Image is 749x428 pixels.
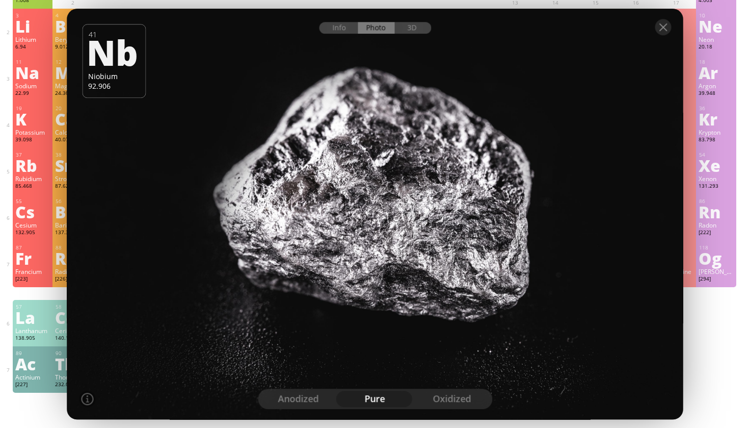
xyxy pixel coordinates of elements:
div: Argon [699,82,734,90]
div: Sodium [15,82,50,90]
div: Ca [55,111,90,127]
div: Kr [699,111,734,127]
div: Be [55,18,90,34]
div: anodized [260,391,337,407]
div: 137.327 [55,229,90,237]
div: [226] [55,275,90,284]
div: pure [337,391,414,407]
div: Li [15,18,50,34]
div: 11 [16,59,50,65]
div: Fr [15,250,50,266]
div: 20 [56,105,90,112]
div: 10 [699,12,734,19]
div: Mg [55,64,90,81]
div: 58 [56,304,90,310]
div: Ac [15,356,50,372]
div: Radium [55,267,90,275]
div: 232.038 [55,381,90,389]
div: Info [319,22,358,34]
div: 6.94 [15,43,50,52]
div: Cerium [55,326,90,335]
div: 3D [394,22,431,34]
div: Rn [699,204,734,220]
div: 90 [56,350,90,357]
div: [222] [699,229,734,237]
div: 12 [56,59,90,65]
div: Sr [55,157,90,173]
div: 54 [699,152,734,158]
div: K [15,111,50,127]
div: Cesium [15,221,50,229]
div: 131.293 [699,183,734,191]
div: oxidized [413,391,490,407]
div: Lanthanum [15,326,50,335]
div: Xe [699,157,734,173]
div: 9.012 [55,43,90,52]
div: Radon [699,221,734,229]
div: 39.098 [15,136,50,144]
div: Ce [55,309,90,325]
div: 4 [56,12,90,19]
div: Krypton [699,128,734,136]
div: Francium [15,267,50,275]
div: 56 [56,198,90,205]
div: 138.905 [15,335,50,343]
div: 57 [16,304,50,310]
div: [223] [15,275,50,284]
div: Calcium [55,128,90,136]
div: 3 [16,12,50,19]
div: Neon [699,35,734,43]
div: Xenon [699,174,734,183]
div: 87 [16,244,50,251]
div: 24.305 [55,90,90,98]
div: Strontium [55,174,90,183]
div: Cs [15,204,50,220]
div: Magnesium [55,82,90,90]
div: 132.905 [15,229,50,237]
div: [227] [15,381,50,389]
div: Actinium [15,373,50,381]
div: 140.116 [55,335,90,343]
div: Ne [699,18,734,34]
div: Beryllium [55,35,90,43]
div: Ar [699,64,734,81]
div: 39.948 [699,90,734,98]
div: Rb [15,157,50,173]
div: Og [699,250,734,266]
div: 22.99 [15,90,50,98]
div: Nb [87,35,139,69]
div: 38 [56,152,90,158]
div: 37 [16,152,50,158]
div: Ra [55,250,90,266]
div: Na [15,64,50,81]
div: La [15,309,50,325]
div: Lithium [15,35,50,43]
div: 92.906 [88,81,141,91]
div: [294] [699,275,734,284]
div: 19 [16,105,50,112]
div: 18 [699,59,734,65]
div: 87.62 [55,183,90,191]
div: 86 [699,198,734,205]
div: 83.798 [699,136,734,144]
div: 89 [16,350,50,357]
div: Ba [55,204,90,220]
div: Rubidium [15,174,50,183]
div: 118 [699,244,734,251]
div: Thorium [55,373,90,381]
div: 88 [56,244,90,251]
div: Barium [55,221,90,229]
div: 85.468 [15,183,50,191]
div: 36 [699,105,734,112]
div: [PERSON_NAME] [699,267,734,275]
div: Potassium [15,128,50,136]
div: 55 [16,198,50,205]
div: Th [55,356,90,372]
div: 20.18 [699,43,734,52]
div: 40.078 [55,136,90,144]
